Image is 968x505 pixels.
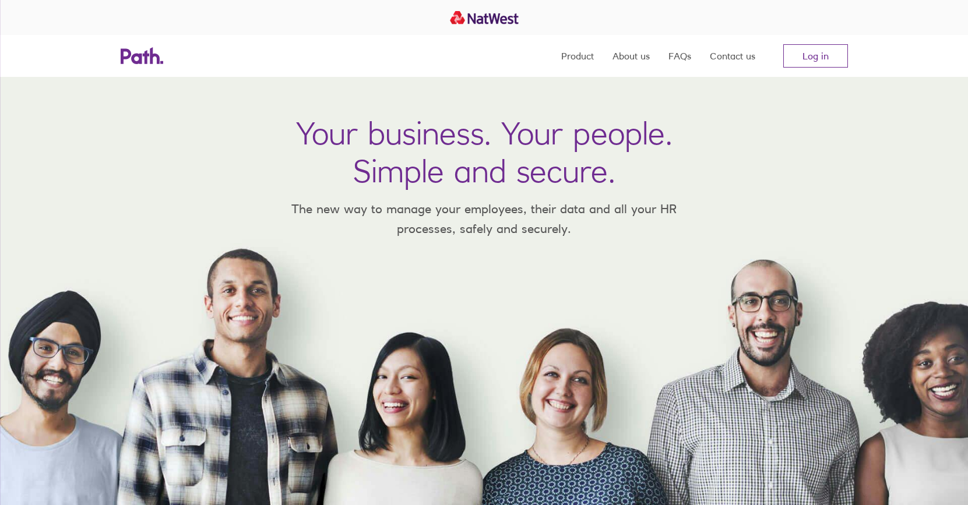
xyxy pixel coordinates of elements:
[668,35,691,77] a: FAQs
[783,44,848,68] a: Log in
[296,114,673,190] h1: Your business. Your people. Simple and secure.
[710,35,755,77] a: Contact us
[561,35,594,77] a: Product
[274,199,694,238] p: The new way to manage your employees, their data and all your HR processes, safely and securely.
[613,35,650,77] a: About us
